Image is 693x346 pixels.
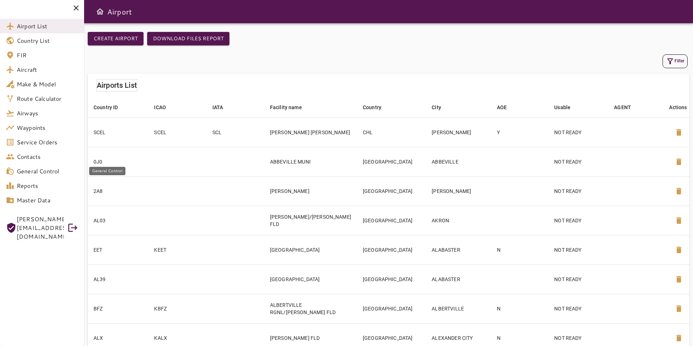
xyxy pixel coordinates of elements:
td: N [491,235,548,264]
td: [GEOGRAPHIC_DATA] [357,206,426,235]
span: delete [675,334,683,342]
span: delete [675,246,683,254]
div: Country ID [94,103,118,112]
h6: Airport [107,6,132,17]
td: AL03 [88,206,148,235]
span: Reports [17,181,78,190]
p: NOT READY [554,246,602,254]
td: [GEOGRAPHIC_DATA] [264,235,357,264]
td: [PERSON_NAME]/[PERSON_NAME] FLD [264,206,357,235]
span: delete [675,128,683,137]
div: ICAO [154,103,166,112]
button: Open drawer [93,4,107,19]
td: Y [491,118,548,147]
span: IATA [212,103,233,112]
td: SCEL [148,118,206,147]
span: Country [363,103,391,112]
button: Delete Airport [670,153,688,170]
td: ALBERTVILLE [426,294,491,323]
button: Delete Airport [670,300,688,317]
button: Download Files Report [147,32,229,45]
div: General Control [89,167,125,175]
span: [PERSON_NAME][EMAIL_ADDRESS][DOMAIN_NAME] [17,215,64,241]
button: Create airport [88,32,144,45]
td: 2A8 [88,176,148,206]
p: NOT READY [554,217,602,224]
td: ALABASTER [426,264,491,294]
button: Delete Airport [670,271,688,288]
td: BFZ [88,294,148,323]
td: [PERSON_NAME] [264,176,357,206]
span: Master Data [17,196,78,205]
button: Delete Airport [670,182,688,200]
span: Contacts [17,152,78,161]
td: SCL [207,118,264,147]
span: Service Orders [17,138,78,147]
td: [GEOGRAPHIC_DATA] [264,264,357,294]
span: AGENT [614,103,640,112]
td: ABBEVILLE [426,147,491,176]
td: [PERSON_NAME] [PERSON_NAME] [264,118,357,147]
td: CHL [357,118,426,147]
td: 0J0 [88,147,148,176]
p: NOT READY [554,158,602,165]
td: [GEOGRAPHIC_DATA] [357,235,426,264]
p: NOT READY [554,188,602,195]
button: Filter [663,54,688,68]
span: General Control [17,167,78,176]
td: [GEOGRAPHIC_DATA] [357,264,426,294]
span: Usable [554,103,580,112]
div: AGENT [614,103,631,112]
div: Usable [554,103,570,112]
p: NOT READY [554,305,602,312]
span: Waypoints [17,123,78,132]
span: Make & Model [17,80,78,88]
td: EET [88,235,148,264]
span: FIR [17,51,78,59]
td: ALABASTER [426,235,491,264]
span: delete [675,157,683,166]
td: [GEOGRAPHIC_DATA] [357,294,426,323]
td: AL39 [88,264,148,294]
div: Country [363,103,381,112]
h6: Airports List [97,79,137,91]
td: N [491,294,548,323]
td: KEET [148,235,206,264]
td: [GEOGRAPHIC_DATA] [357,176,426,206]
span: Country ID [94,103,128,112]
span: Airport List [17,22,78,30]
span: Route Calculator [17,94,78,103]
span: Airways [17,109,78,118]
td: ABBEVILLE MUNI [264,147,357,176]
span: Country List [17,36,78,45]
p: NOT READY [554,334,602,342]
span: ICAO [154,103,175,112]
p: NOT READY [554,129,602,136]
td: ALBERTVILLE RGNL/[PERSON_NAME] FLD [264,294,357,323]
span: delete [675,275,683,284]
td: [GEOGRAPHIC_DATA] [357,147,426,176]
div: AOE [497,103,507,112]
span: Aircraft [17,65,78,74]
td: SCEL [88,118,148,147]
td: [PERSON_NAME] [426,118,491,147]
span: Facility name [270,103,311,112]
button: Delete Airport [670,241,688,259]
span: delete [675,304,683,313]
span: delete [675,216,683,225]
td: [PERSON_NAME] [426,176,491,206]
span: AOE [497,103,516,112]
p: NOT READY [554,276,602,283]
button: Delete Airport [670,124,688,141]
span: delete [675,187,683,195]
td: AKRON [426,206,491,235]
div: City [432,103,441,112]
span: City [432,103,451,112]
div: Facility name [270,103,302,112]
button: Delete Airport [670,212,688,229]
td: KBFZ [148,294,206,323]
div: IATA [212,103,223,112]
